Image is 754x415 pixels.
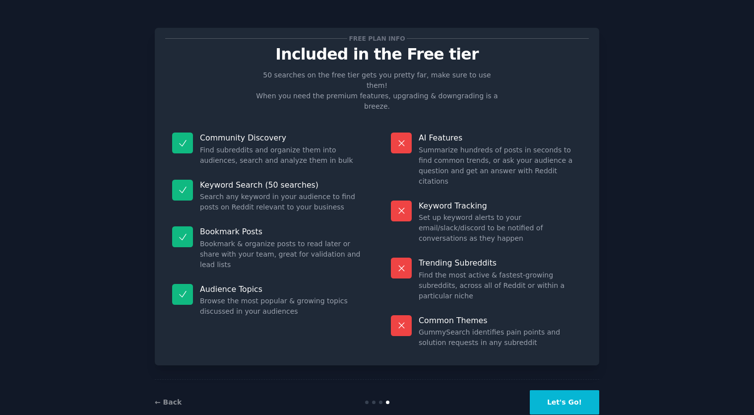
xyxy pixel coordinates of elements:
[419,145,582,187] dd: Summarize hundreds of posts in seconds to find common trends, or ask your audience a question and...
[155,398,182,406] a: ← Back
[530,390,599,415] button: Let's Go!
[419,201,582,211] p: Keyword Tracking
[419,258,582,268] p: Trending Subreddits
[200,226,363,237] p: Bookmark Posts
[419,270,582,301] dd: Find the most active & fastest-growing subreddits, across all of Reddit or within a particular niche
[419,315,582,326] p: Common Themes
[200,180,363,190] p: Keyword Search (50 searches)
[252,70,502,112] p: 50 searches on the free tier gets you pretty far, make sure to use them! When you need the premiu...
[200,145,363,166] dd: Find subreddits and organize them into audiences, search and analyze them in bulk
[200,192,363,212] dd: Search any keyword in your audience to find posts on Reddit relevant to your business
[347,33,407,44] span: Free plan info
[200,284,363,294] p: Audience Topics
[200,239,363,270] dd: Bookmark & organize posts to read later or share with your team, great for validation and lead lists
[165,46,589,63] p: Included in the Free tier
[419,212,582,244] dd: Set up keyword alerts to your email/slack/discord to be notified of conversations as they happen
[200,296,363,317] dd: Browse the most popular & growing topics discussed in your audiences
[419,327,582,348] dd: GummySearch identifies pain points and solution requests in any subreddit
[200,133,363,143] p: Community Discovery
[419,133,582,143] p: AI Features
